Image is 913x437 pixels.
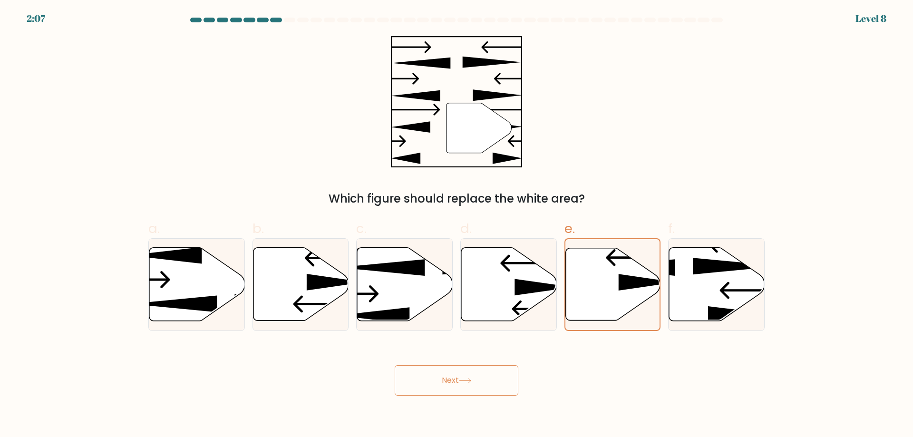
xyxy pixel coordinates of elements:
span: e. [564,219,575,238]
div: Which figure should replace the white area? [154,190,759,207]
span: d. [460,219,472,238]
span: f. [668,219,675,238]
div: 2:07 [27,11,45,26]
span: a. [148,219,160,238]
div: Level 8 [855,11,886,26]
span: c. [356,219,367,238]
span: b. [253,219,264,238]
button: Next [395,365,518,396]
g: " [446,103,511,153]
